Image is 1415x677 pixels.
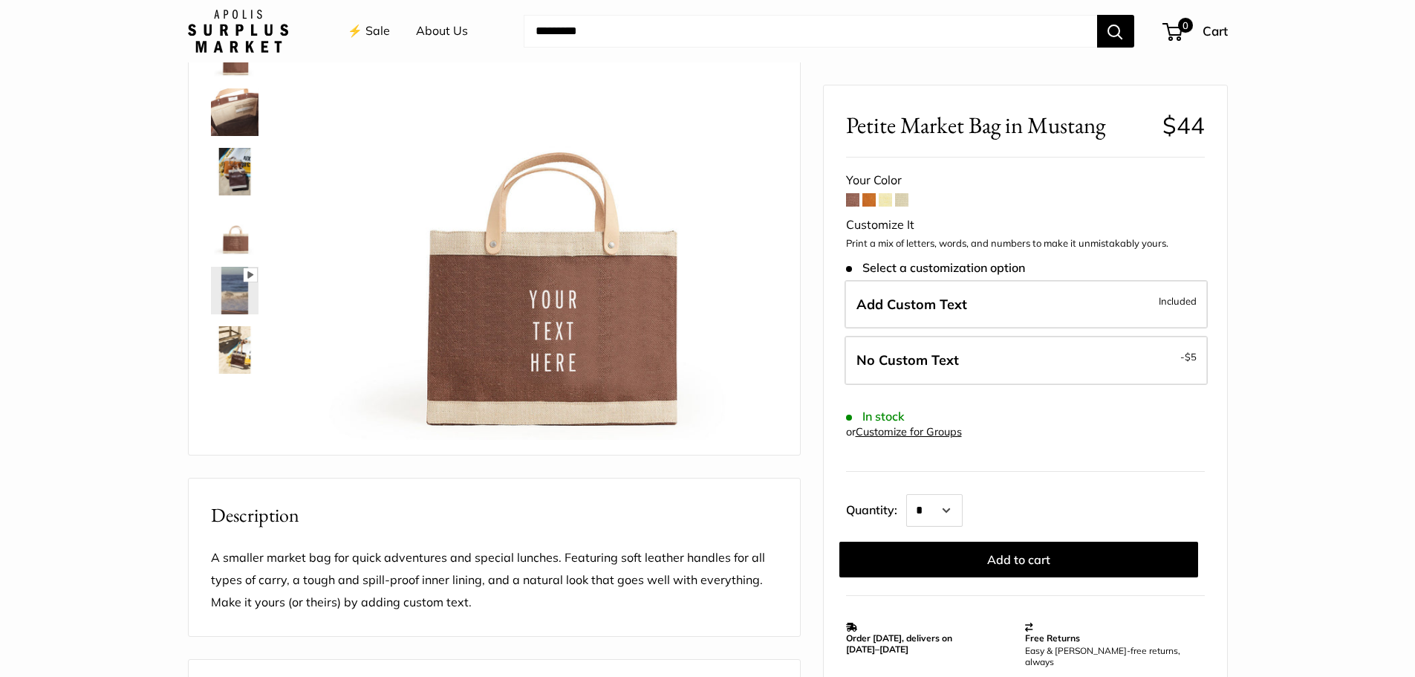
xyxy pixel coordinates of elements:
[839,542,1198,577] button: Add to cart
[846,632,952,655] strong: Order [DATE], delivers on [DATE]–[DATE]
[1025,632,1080,644] strong: Free Returns
[208,145,261,198] a: Petite Market Bag in Mustang
[211,88,258,136] img: Petite Market Bag in Mustang
[845,336,1208,385] label: Leave Blank
[211,326,258,374] img: Petite Market Bag in Mustang
[846,236,1205,251] p: Print a mix of letters, words, and numbers to make it unmistakably yours.
[211,501,778,530] h2: Description
[188,10,288,53] img: Apolis: Surplus Market
[208,264,261,317] a: Petite Market Bag in Mustang
[1097,15,1134,48] button: Search
[856,352,959,369] span: No Custom Text
[1164,19,1228,43] a: 0 Cart
[1180,348,1197,366] span: -
[1203,23,1228,39] span: Cart
[846,422,962,442] div: or
[846,111,1151,139] span: Petite Market Bag in Mustang
[846,490,906,527] label: Quantity:
[1185,351,1197,363] span: $5
[208,85,261,139] a: Petite Market Bag in Mustang
[1159,292,1197,310] span: Included
[846,409,905,424] span: In stock
[416,20,468,42] a: About Us
[1177,18,1192,33] span: 0
[211,267,258,314] img: Petite Market Bag in Mustang
[846,214,1205,236] div: Customize It
[348,20,390,42] a: ⚡️ Sale
[208,323,261,377] a: Petite Market Bag in Mustang
[856,425,962,438] a: Customize for Groups
[1162,111,1205,140] span: $44
[211,207,258,255] img: Petite Market Bag in Mustang
[211,547,778,614] p: A smaller market bag for quick adventures and special lunches. Featuring soft leather handles for...
[1025,645,1197,667] p: Easy & [PERSON_NAME]-free returns, always
[846,260,1025,274] span: Select a customization option
[211,148,258,195] img: Petite Market Bag in Mustang
[846,169,1205,192] div: Your Color
[856,296,967,313] span: Add Custom Text
[845,280,1208,329] label: Add Custom Text
[524,15,1097,48] input: Search...
[208,204,261,258] a: Petite Market Bag in Mustang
